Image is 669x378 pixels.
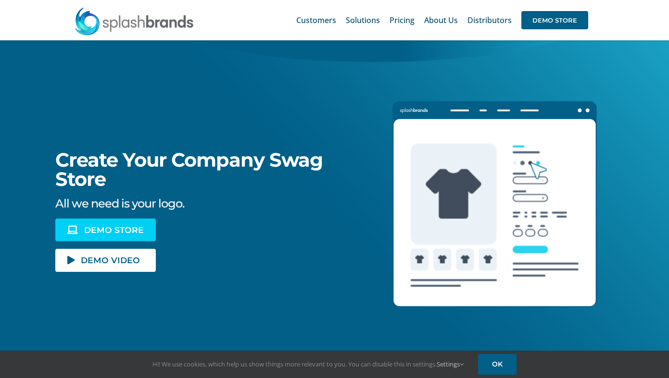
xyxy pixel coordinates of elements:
[390,5,415,36] a: Pricing
[424,16,458,24] span: About Us
[521,5,588,36] a: DEMO STORE
[84,226,144,234] span: DEMO STORE
[81,256,140,264] span: DEMO VIDEO
[152,360,464,368] span: Hi! We use cookies, which help us show things more relevant to you. You can disable this in setti...
[478,354,517,375] a: OK
[467,16,512,24] span: Distributors
[55,148,323,191] span: Create Your Company Swag Store
[390,16,415,24] span: Pricing
[346,16,380,24] span: Solutions
[74,7,194,36] img: SplashBrands.com Logo
[296,16,336,24] span: Customers
[55,219,155,241] a: DEMO STORE
[521,11,588,29] span: DEMO STORE
[296,5,588,36] nav: Main Menu Sticky
[467,5,512,36] a: Distributors
[296,5,336,36] a: Customers
[437,360,464,368] a: Settings
[55,196,184,210] span: All we need is your logo.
